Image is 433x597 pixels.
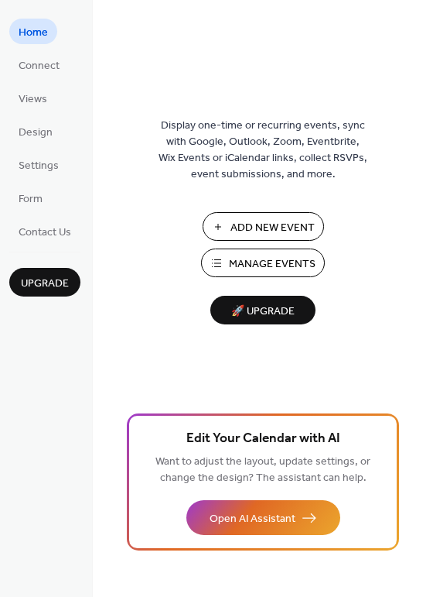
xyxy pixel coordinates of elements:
span: 🚀 Upgrade [220,301,306,322]
span: Contact Us [19,225,71,241]
span: Add New Event [230,220,315,236]
button: 🚀 Upgrade [210,296,315,324]
span: Open AI Assistant [210,511,295,527]
a: Home [9,19,57,44]
span: Manage Events [229,256,315,273]
span: Views [19,91,47,108]
span: Edit Your Calendar with AI [186,428,340,450]
a: Design [9,118,62,144]
button: Manage Events [201,249,325,277]
span: Want to adjust the layout, update settings, or change the design? The assistant can help. [155,451,370,489]
button: Add New Event [203,212,324,241]
button: Open AI Assistant [186,500,340,535]
span: Home [19,25,48,41]
span: Display one-time or recurring events, sync with Google, Outlook, Zoom, Eventbrite, Wix Events or ... [159,118,367,183]
a: Settings [9,152,68,177]
a: Form [9,185,52,211]
span: Upgrade [21,276,69,292]
a: Views [9,85,56,111]
span: Connect [19,58,60,74]
a: Contact Us [9,218,80,244]
span: Design [19,125,53,141]
a: Connect [9,52,69,77]
span: Form [19,191,43,208]
span: Settings [19,158,59,174]
button: Upgrade [9,268,80,297]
